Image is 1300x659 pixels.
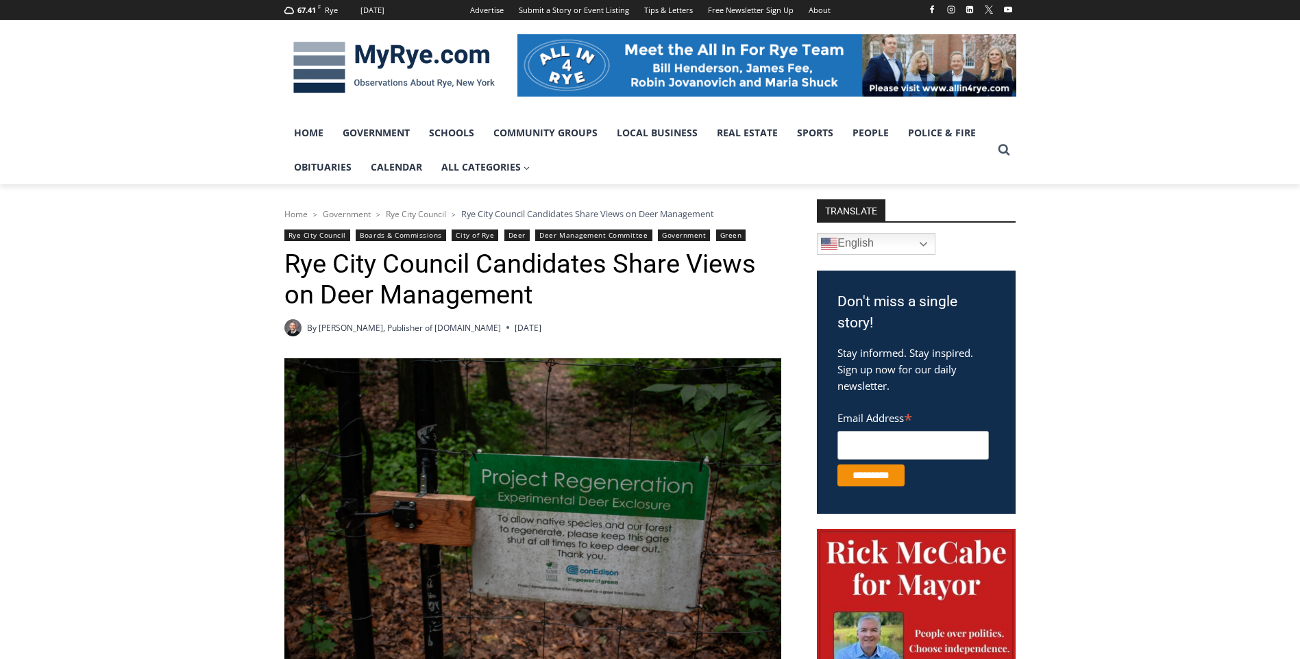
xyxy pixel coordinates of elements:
a: Green [716,229,746,241]
span: > [313,210,317,219]
a: Local Business [607,116,707,150]
label: Email Address [837,404,989,429]
a: Home [284,208,308,220]
a: Instagram [943,1,959,18]
time: [DATE] [515,321,541,334]
a: Community Groups [484,116,607,150]
a: City of Rye [452,229,498,241]
a: Rye City Council [386,208,446,220]
span: > [376,210,380,219]
a: Government [333,116,419,150]
a: Rye City Council [284,229,350,241]
a: All Categories [432,150,540,184]
h3: Don't miss a single story! [837,291,995,334]
span: > [452,210,456,219]
a: Deer Management Committee [535,229,652,241]
span: F [318,3,321,10]
a: Obituaries [284,150,361,184]
a: Deer [504,229,530,241]
a: English [817,233,935,255]
a: Government [658,229,710,241]
a: Schools [419,116,484,150]
span: 67.41 [297,5,316,15]
div: [DATE] [360,4,384,16]
a: Boards & Commissions [356,229,446,241]
a: People [843,116,898,150]
a: Calendar [361,150,432,184]
a: YouTube [1000,1,1016,18]
strong: TRANSLATE [817,199,885,221]
button: View Search Form [992,138,1016,162]
a: [PERSON_NAME], Publisher of [DOMAIN_NAME] [319,322,501,334]
a: Real Estate [707,116,787,150]
a: Author image [284,319,302,336]
a: Police & Fire [898,116,985,150]
img: en [821,236,837,252]
a: Home [284,116,333,150]
p: Stay informed. Stay inspired. Sign up now for our daily newsletter. [837,345,995,394]
a: Sports [787,116,843,150]
a: Linkedin [961,1,978,18]
nav: Primary Navigation [284,116,992,185]
span: By [307,321,317,334]
div: Rye [325,4,338,16]
a: X [981,1,997,18]
a: Facebook [924,1,940,18]
span: Rye City Council Candidates Share Views on Deer Management [461,208,714,220]
h1: Rye City Council Candidates Share Views on Deer Management [284,249,781,311]
nav: Breadcrumbs [284,207,781,221]
span: All Categories [441,160,530,175]
a: Government [323,208,371,220]
img: All in for Rye [517,34,1016,96]
img: MyRye.com [284,32,504,103]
